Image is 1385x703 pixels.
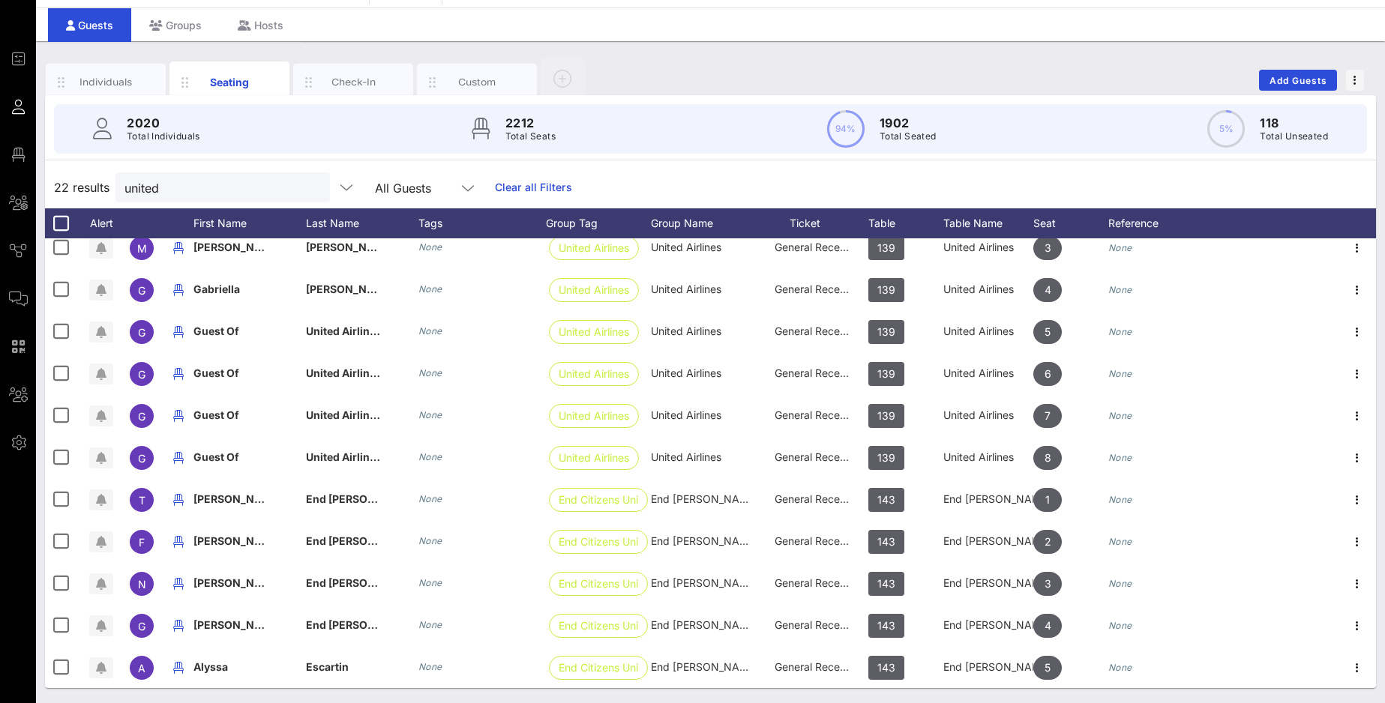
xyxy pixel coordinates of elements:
div: United Airlines [943,226,1033,268]
span: General Reception [775,241,865,253]
span: Guest Of [193,408,239,421]
span: End [PERSON_NAME] (ECU) [306,492,448,505]
span: M [137,242,147,255]
div: United Airlines [943,268,1033,310]
span: 22 results [54,178,109,196]
i: None [418,451,442,462]
div: End [PERSON_NAME] (5) / CWA (5) [943,478,1033,520]
span: N [138,578,146,591]
span: United Airlines [306,366,382,379]
span: Escartin [306,660,349,673]
i: None [418,493,442,504]
span: United Airlines [651,366,721,379]
div: End [PERSON_NAME] (5) / CWA (5) [943,562,1033,604]
p: Total Seats [505,129,556,144]
div: All Guests [375,181,431,195]
span: Gabriella [193,283,240,295]
div: Individuals [73,75,139,89]
button: Add Guests [1259,70,1337,91]
i: None [1108,368,1132,379]
span: [PERSON_NAME] [306,241,394,253]
div: Table [868,208,943,238]
span: [PERSON_NAME] [193,534,282,547]
span: End [PERSON_NAME] (ECU) [651,660,790,673]
i: None [1108,494,1132,505]
p: 2020 [127,114,200,132]
i: None [1108,536,1132,547]
span: End Citizens Unit… [559,531,638,553]
p: Total Unseated [1260,129,1328,144]
i: None [418,367,442,378]
span: [PERSON_NAME] [193,241,282,253]
span: 143 [877,614,895,638]
span: Add Guests [1269,75,1328,86]
span: General Reception [775,618,865,631]
div: United Airlines [943,394,1033,436]
span: General Reception [775,492,865,505]
span: End [PERSON_NAME] (ECU) [306,618,448,631]
i: None [418,577,442,588]
span: General Reception [775,450,865,463]
p: Total Seated [880,129,937,144]
span: General Reception [775,283,865,295]
span: United Airlines [559,447,629,469]
span: 5 [1045,656,1051,680]
i: None [1108,578,1132,589]
span: [PERSON_NAME] [193,618,282,631]
span: General Reception [775,534,865,547]
p: 2212 [505,114,556,132]
span: End [PERSON_NAME] (ECU) [651,618,790,631]
span: 139 [877,404,895,428]
span: 143 [877,530,895,554]
div: Ticket [756,208,868,238]
div: United Airlines [943,436,1033,478]
span: T [139,494,145,507]
span: End [PERSON_NAME] (ECU) [306,576,448,589]
span: United Airlines [651,241,721,253]
span: General Reception [775,325,865,337]
span: 1 [1045,488,1050,512]
div: Last Name [306,208,418,238]
span: 2 [1045,530,1051,554]
span: 139 [877,446,895,470]
span: 143 [877,656,895,680]
i: None [418,535,442,546]
span: G [138,452,145,465]
i: None [418,325,442,337]
span: United Airlines [306,408,382,421]
span: 139 [877,362,895,386]
i: None [1108,620,1132,631]
div: Seating [196,74,263,90]
span: End [PERSON_NAME] (ECU) [306,534,448,547]
i: None [418,619,442,630]
span: 4 [1045,278,1051,302]
i: None [1108,242,1132,253]
span: End [PERSON_NAME] (ECU) [651,576,790,589]
div: Reference [1108,208,1198,238]
div: Table Name [943,208,1033,238]
div: Tags [418,208,546,238]
span: United Airlines [559,321,629,343]
div: United Airlines [943,352,1033,394]
span: A [138,662,145,675]
span: United Airlines [559,405,629,427]
div: All Guests [366,172,486,202]
span: 7 [1045,404,1051,428]
span: 139 [877,320,895,344]
div: Hosts [220,8,301,42]
span: Guest Of [193,450,239,463]
span: End Citizens Unit… [559,657,638,679]
span: End Citizens Unit… [559,573,638,595]
a: Clear all Filters [495,179,572,196]
i: None [418,409,442,420]
div: United Airlines [943,310,1033,352]
i: None [1108,410,1132,421]
span: Guest Of [193,325,239,337]
div: Groups [131,8,220,42]
i: None [1108,662,1132,673]
span: G [138,284,145,297]
div: First Name [193,208,306,238]
span: [PERSON_NAME] [306,283,394,295]
span: General Reception [775,576,865,589]
span: United Airlines [306,450,382,463]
